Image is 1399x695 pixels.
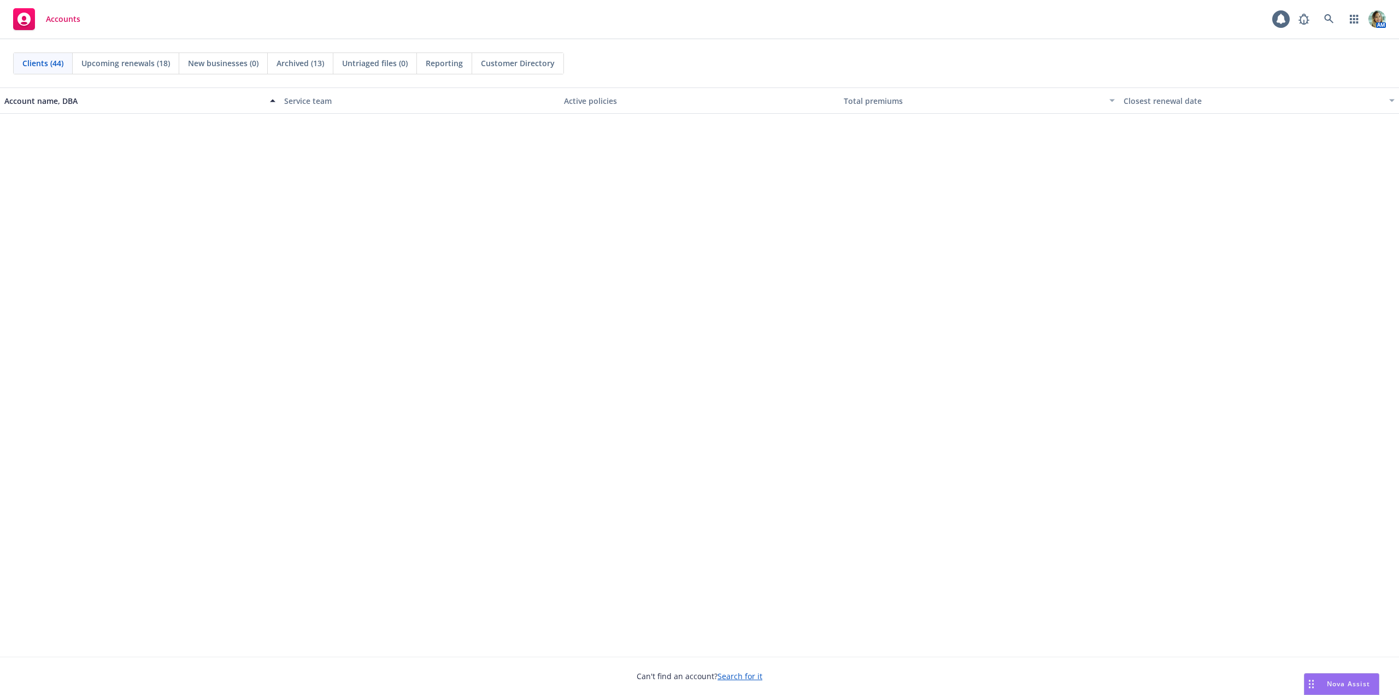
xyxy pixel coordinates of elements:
span: Can't find an account? [637,670,762,682]
div: Closest renewal date [1124,95,1383,107]
span: Archived (13) [277,57,324,69]
div: Total premiums [844,95,1103,107]
button: Service team [280,87,560,114]
span: Nova Assist [1327,679,1370,688]
div: Account name, DBA [4,95,263,107]
div: Drag to move [1304,674,1318,694]
a: Accounts [9,4,85,34]
img: photo [1368,10,1386,28]
span: Reporting [426,57,463,69]
a: Switch app [1343,8,1365,30]
span: Untriaged files (0) [342,57,408,69]
button: Closest renewal date [1119,87,1399,114]
div: Service team [284,95,555,107]
a: Search for it [718,671,762,681]
span: Customer Directory [481,57,555,69]
a: Search [1318,8,1340,30]
button: Total premiums [839,87,1119,114]
div: Active policies [564,95,835,107]
button: Active policies [560,87,839,114]
span: New businesses (0) [188,57,258,69]
span: Accounts [46,15,80,24]
a: Report a Bug [1293,8,1315,30]
button: Nova Assist [1304,673,1379,695]
span: Clients (44) [22,57,63,69]
span: Upcoming renewals (18) [81,57,170,69]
